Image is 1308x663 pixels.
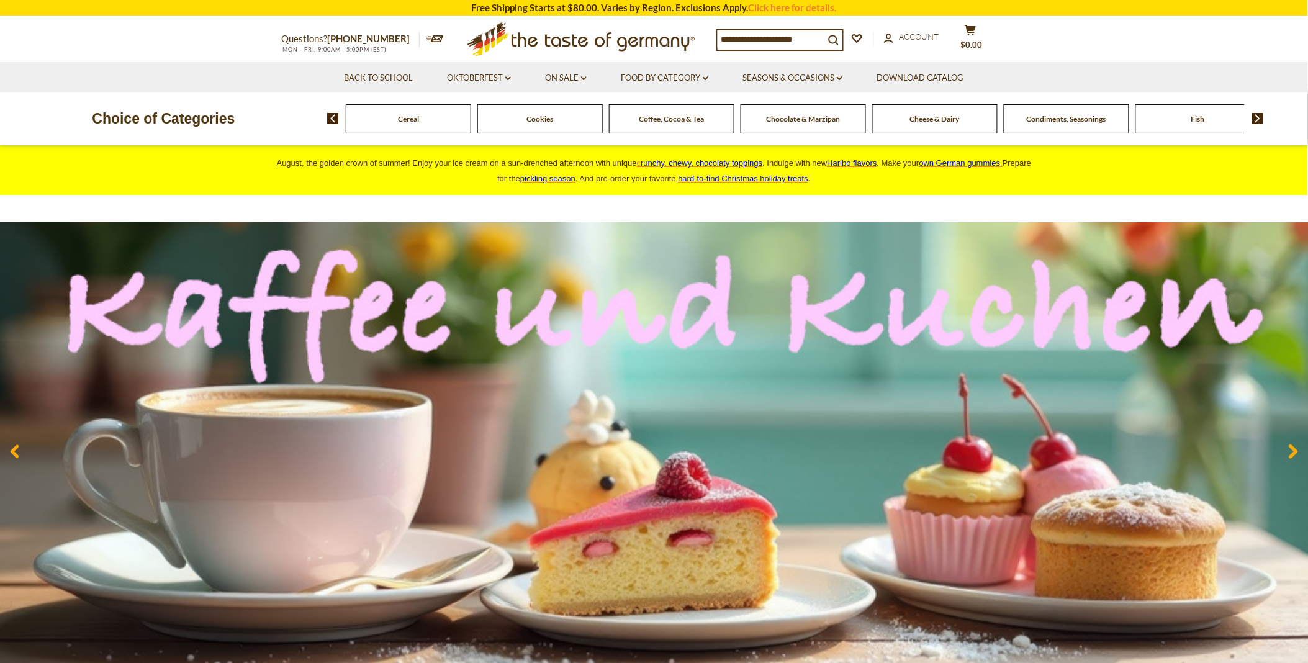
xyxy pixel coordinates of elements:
a: Seasons & Occasions [742,71,842,85]
span: . [679,174,811,183]
a: own German gummies. [919,158,1003,168]
a: Chocolate & Marzipan [766,114,840,124]
a: hard-to-find Christmas holiday treats [679,174,809,183]
img: previous arrow [327,113,339,124]
a: [PHONE_NUMBER] [328,33,410,44]
a: crunchy, chewy, chocolaty toppings [637,158,763,168]
a: Download Catalog [877,71,963,85]
a: Cereal [398,114,419,124]
span: MON - FRI, 9:00AM - 5:00PM (EST) [282,46,387,53]
span: Account [900,32,939,42]
button: $0.00 [952,24,990,55]
span: $0.00 [961,40,983,50]
a: Back to School [344,71,413,85]
img: next arrow [1252,113,1264,124]
a: Oktoberfest [447,71,511,85]
a: Cookies [526,114,553,124]
a: On Sale [545,71,587,85]
a: Condiments, Seasonings [1027,114,1106,124]
p: Questions? [282,31,420,47]
a: Click here for details. [749,2,837,13]
a: pickling season [520,174,575,183]
a: Account [884,30,939,44]
span: own German gummies [919,158,1001,168]
a: Fish [1191,114,1205,124]
a: Haribo flavors [828,158,877,168]
a: Cheese & Dairy [910,114,960,124]
span: runchy, chewy, chocolaty toppings [641,158,762,168]
span: August, the golden crown of summer! Enjoy your ice cream on a sun-drenched afternoon with unique ... [277,158,1032,183]
a: Food By Category [621,71,708,85]
a: Coffee, Cocoa & Tea [639,114,704,124]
